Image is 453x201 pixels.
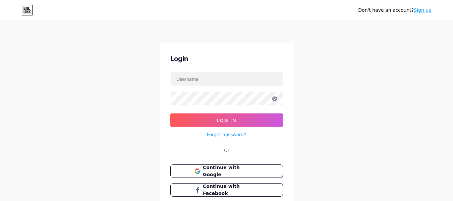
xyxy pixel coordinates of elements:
button: Continue with Google [170,164,283,178]
button: Log In [170,113,283,127]
div: Don't have an account? [358,7,432,14]
div: Or [224,147,229,154]
input: Username [171,72,283,86]
a: Forgot password? [207,131,246,138]
span: Log In [217,117,236,123]
span: Continue with Google [203,164,258,178]
button: Continue with Facebook [170,183,283,197]
span: Continue with Facebook [203,183,258,197]
div: Login [170,54,283,64]
a: Sign up [414,7,432,13]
